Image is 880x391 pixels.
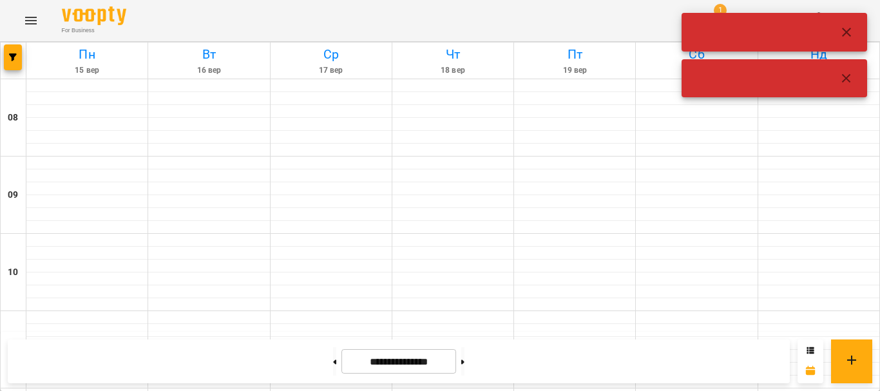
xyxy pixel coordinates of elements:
[62,6,126,25] img: Voopty Logo
[62,26,126,35] span: For Business
[273,64,390,77] h6: 17 вер
[8,265,18,280] h6: 10
[8,111,18,125] h6: 08
[28,64,146,77] h6: 15 вер
[15,5,46,36] button: Menu
[394,64,512,77] h6: 18 вер
[8,188,18,202] h6: 09
[516,64,633,77] h6: 19 вер
[394,44,512,64] h6: Чт
[638,64,755,77] h6: 20 вер
[638,44,755,64] h6: Сб
[150,64,267,77] h6: 16 вер
[150,44,267,64] h6: Вт
[273,44,390,64] h6: Ср
[516,44,633,64] h6: Пт
[28,44,146,64] h6: Пн
[714,4,727,17] span: 1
